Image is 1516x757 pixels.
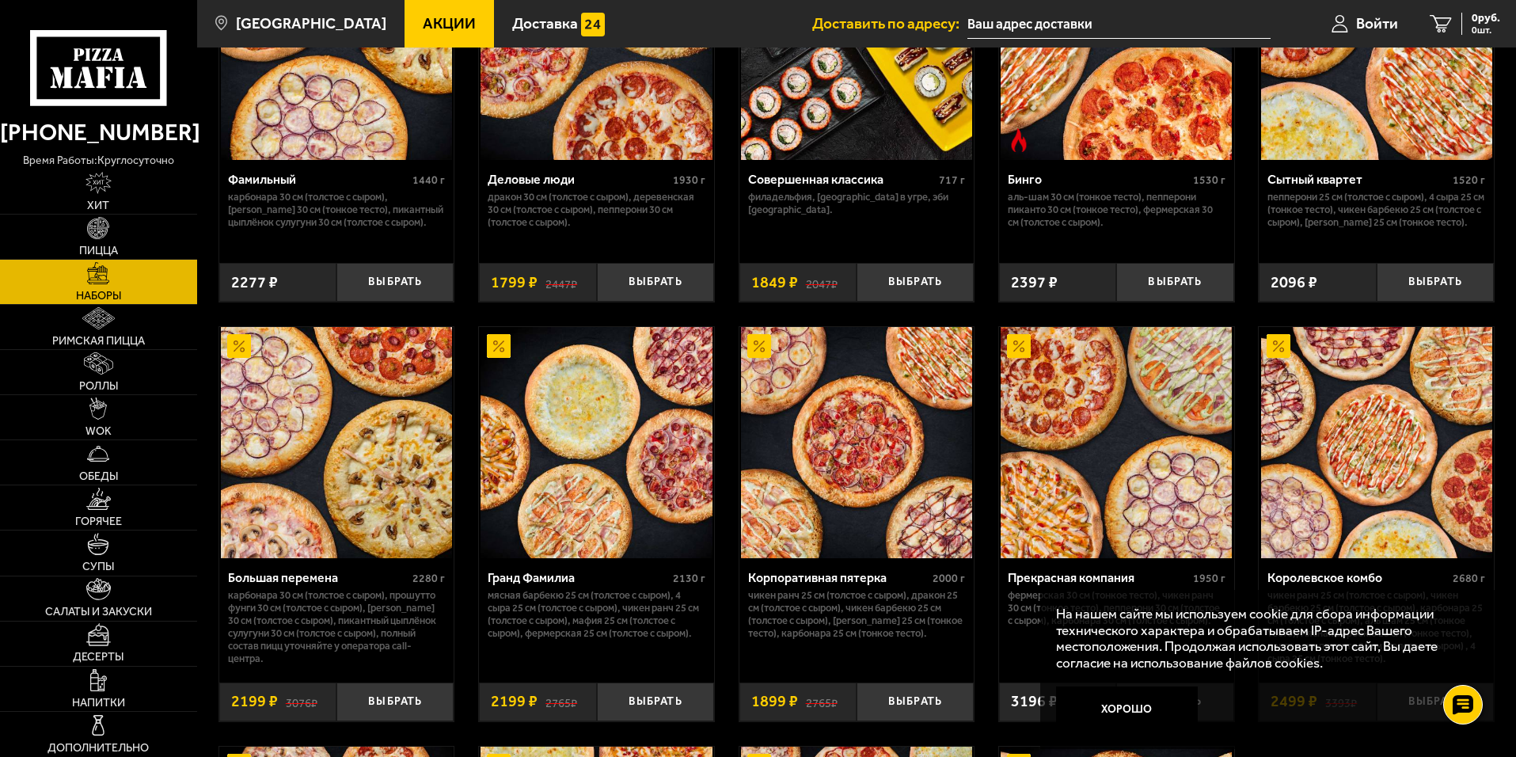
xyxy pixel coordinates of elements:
span: 3196 ₽ [1011,694,1058,709]
p: Карбонара 30 см (толстое с сыром), [PERSON_NAME] 30 см (тонкое тесто), Пикантный цыплёнок сулугун... [228,191,446,229]
span: Доставить по адресу: [812,16,967,31]
span: [GEOGRAPHIC_DATA] [236,16,386,31]
span: Десерты [73,652,123,663]
span: 1930 г [673,173,705,187]
s: 3076 ₽ [286,694,317,709]
p: На нашем сайте мы используем cookie для сбора информации технического характера и обрабатываем IP... [1056,606,1470,671]
p: Филадельфия, [GEOGRAPHIC_DATA] в угре, Эби [GEOGRAPHIC_DATA]. [748,191,966,216]
span: 1950 г [1193,572,1225,585]
span: Доставка [512,16,578,31]
span: Войти [1356,16,1398,31]
span: 2199 ₽ [491,694,538,709]
div: Гранд Фамилиа [488,570,669,585]
button: Выбрать [1377,263,1494,302]
a: АкционныйПрекрасная компания [999,327,1234,558]
div: Корпоративная пятерка [748,570,929,585]
p: Фермерская 30 см (тонкое тесто), Чикен Ранч 30 см (тонкое тесто), Пепперони 30 см (толстое с сыро... [1008,589,1225,627]
img: Прекрасная компания [1001,327,1232,558]
input: Ваш адрес доставки [967,10,1271,39]
span: Обеды [79,471,118,482]
div: Большая перемена [228,570,409,585]
span: Наборы [76,291,121,302]
img: Гранд Фамилиа [481,327,712,558]
span: Дополнительно [47,743,149,754]
span: 2680 г [1453,572,1485,585]
div: Деловые люди [488,172,669,187]
span: 1440 г [412,173,445,187]
span: 0 шт. [1472,25,1500,35]
span: Акции [423,16,476,31]
span: Римская пицца [52,336,145,347]
div: Бинго [1008,172,1189,187]
span: Горячее [75,516,122,527]
img: Акционный [1267,334,1290,358]
img: Акционный [227,334,251,358]
button: Выбрать [1116,263,1233,302]
p: Дракон 30 см (толстое с сыром), Деревенская 30 см (толстое с сыром), Пепперони 30 см (толстое с с... [488,191,705,229]
p: Пепперони 25 см (толстое с сыром), 4 сыра 25 см (тонкое тесто), Чикен Барбекю 25 см (толстое с сы... [1267,191,1485,229]
span: 2280 г [412,572,445,585]
div: Фамильный [228,172,409,187]
div: Совершенная классика [748,172,936,187]
span: 1520 г [1453,173,1485,187]
img: Большая перемена [221,327,452,558]
a: АкционныйГранд Фамилиа [479,327,714,558]
button: Выбрать [336,263,454,302]
span: Пицца [79,245,118,257]
span: 1899 ₽ [751,694,798,709]
img: Акционный [747,334,771,358]
a: АкционныйКорпоративная пятерка [739,327,975,558]
span: 2397 ₽ [1011,275,1058,291]
img: Акционный [1007,334,1031,358]
span: 2199 ₽ [231,694,278,709]
img: Острое блюдо [1007,128,1031,152]
span: 0 руб. [1472,13,1500,24]
img: Королевское комбо [1261,327,1492,558]
p: Мясная Барбекю 25 см (толстое с сыром), 4 сыра 25 см (толстое с сыром), Чикен Ранч 25 см (толстое... [488,589,705,640]
button: Выбрать [857,263,974,302]
s: 2447 ₽ [545,275,577,291]
div: Прекрасная компания [1008,570,1189,585]
div: Сытный квартет [1267,172,1449,187]
span: 717 г [939,173,965,187]
s: 2765 ₽ [806,694,838,709]
span: WOK [85,426,112,437]
span: 1849 ₽ [751,275,798,291]
button: Выбрать [597,263,714,302]
span: 1530 г [1193,173,1225,187]
button: Хорошо [1056,687,1199,734]
span: 2130 г [673,572,705,585]
span: Напитки [72,698,125,709]
button: Выбрать [597,683,714,721]
div: Королевское комбо [1267,570,1449,585]
span: 2096 ₽ [1271,275,1317,291]
a: АкционныйБольшая перемена [219,327,454,558]
img: Корпоративная пятерка [741,327,972,558]
span: Салаты и закуски [45,607,152,618]
span: 2277 ₽ [231,275,278,291]
span: 2000 г [933,572,965,585]
s: 2765 ₽ [545,694,577,709]
span: Хит [87,200,109,211]
span: Роллы [79,381,118,392]
p: Карбонара 30 см (толстое с сыром), Прошутто Фунги 30 см (толстое с сыром), [PERSON_NAME] 30 см (т... [228,589,446,665]
button: Выбрать [336,683,454,721]
img: Акционный [487,334,511,358]
a: АкционныйКоролевское комбо [1259,327,1494,558]
img: 15daf4d41897b9f0e9f617042186c801.svg [581,13,605,36]
span: Супы [82,561,114,573]
span: 1799 ₽ [491,275,538,291]
button: Выбрать [857,683,974,721]
p: Чикен Ранч 25 см (толстое с сыром), Дракон 25 см (толстое с сыром), Чикен Барбекю 25 см (толстое ... [748,589,966,640]
p: Аль-Шам 30 см (тонкое тесто), Пепперони Пиканто 30 см (тонкое тесто), Фермерская 30 см (толстое с... [1008,191,1225,229]
s: 2047 ₽ [806,275,838,291]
